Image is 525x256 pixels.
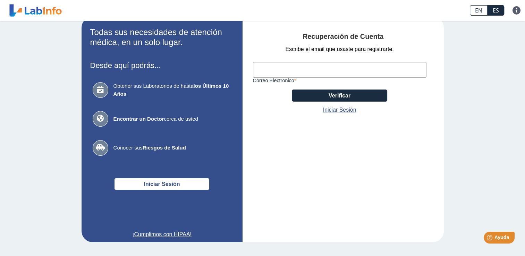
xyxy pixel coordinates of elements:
h3: Desde aquí podrás... [90,61,234,70]
button: Iniciar Sesión [114,178,210,190]
b: los Últimos 10 Años [113,83,229,97]
label: Correo Electronico [253,78,426,83]
b: Riesgos de Salud [143,145,186,151]
iframe: Help widget launcher [463,229,517,248]
span: Conocer sus [113,144,231,152]
a: ES [488,5,504,16]
h4: Recuperación de Cuenta [253,33,433,41]
h2: Todas sus necesidades de atención médica, en un solo lugar. [90,27,234,48]
span: Obtener sus Laboratorios de hasta [113,82,231,98]
button: Verificar [292,89,387,102]
a: Iniciar Sesión [323,106,356,114]
span: Escribe el email que usaste para registrarte. [285,45,393,53]
span: cerca de usted [113,115,231,123]
b: Encontrar un Doctor [113,116,164,122]
a: EN [470,5,488,16]
a: ¡Cumplimos con HIPAA! [90,230,234,239]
